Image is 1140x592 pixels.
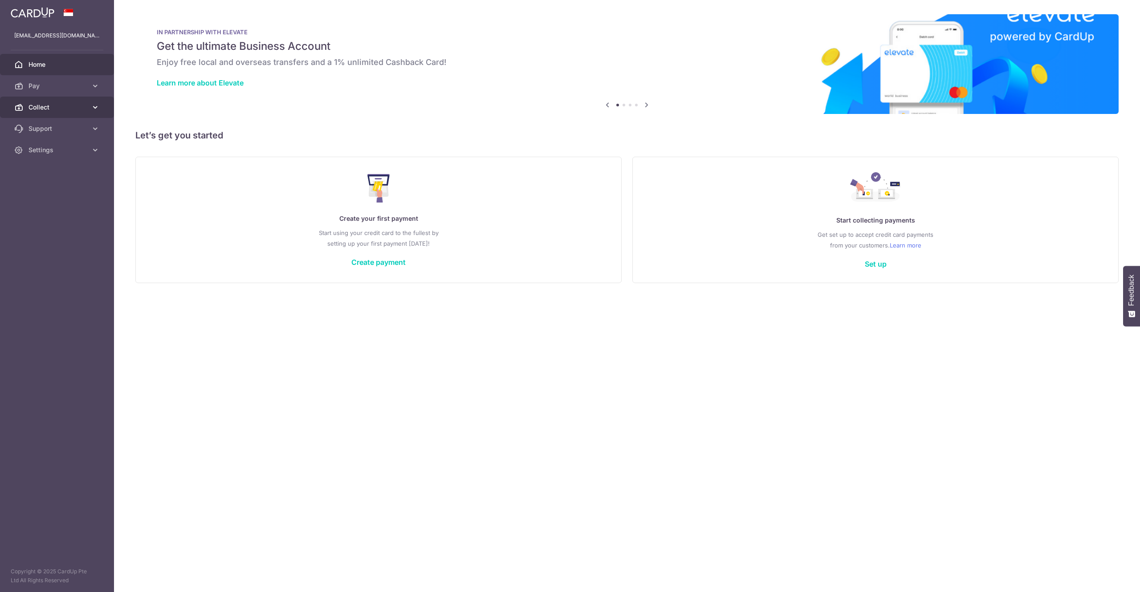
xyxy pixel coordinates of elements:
[154,213,603,224] p: Create your first payment
[651,229,1100,251] p: Get set up to accept credit card payments from your customers.
[135,128,1119,142] h5: Let’s get you started
[28,146,87,154] span: Settings
[28,124,87,133] span: Support
[351,258,406,267] a: Create payment
[28,60,87,69] span: Home
[850,172,901,204] img: Collect Payment
[28,103,87,112] span: Collect
[154,227,603,249] p: Start using your credit card to the fullest by setting up your first payment [DATE]!
[157,78,244,87] a: Learn more about Elevate
[135,14,1119,114] img: Renovation banner
[28,81,87,90] span: Pay
[865,260,887,268] a: Set up
[157,39,1097,53] h5: Get the ultimate Business Account
[651,215,1100,226] p: Start collecting payments
[157,57,1097,68] h6: Enjoy free local and overseas transfers and a 1% unlimited Cashback Card!
[1128,275,1136,306] span: Feedback
[14,31,100,40] p: [EMAIL_ADDRESS][DOMAIN_NAME]
[157,28,1097,36] p: IN PARTNERSHIP WITH ELEVATE
[11,7,54,18] img: CardUp
[1123,266,1140,326] button: Feedback - Show survey
[367,174,390,203] img: Make Payment
[890,240,921,251] a: Learn more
